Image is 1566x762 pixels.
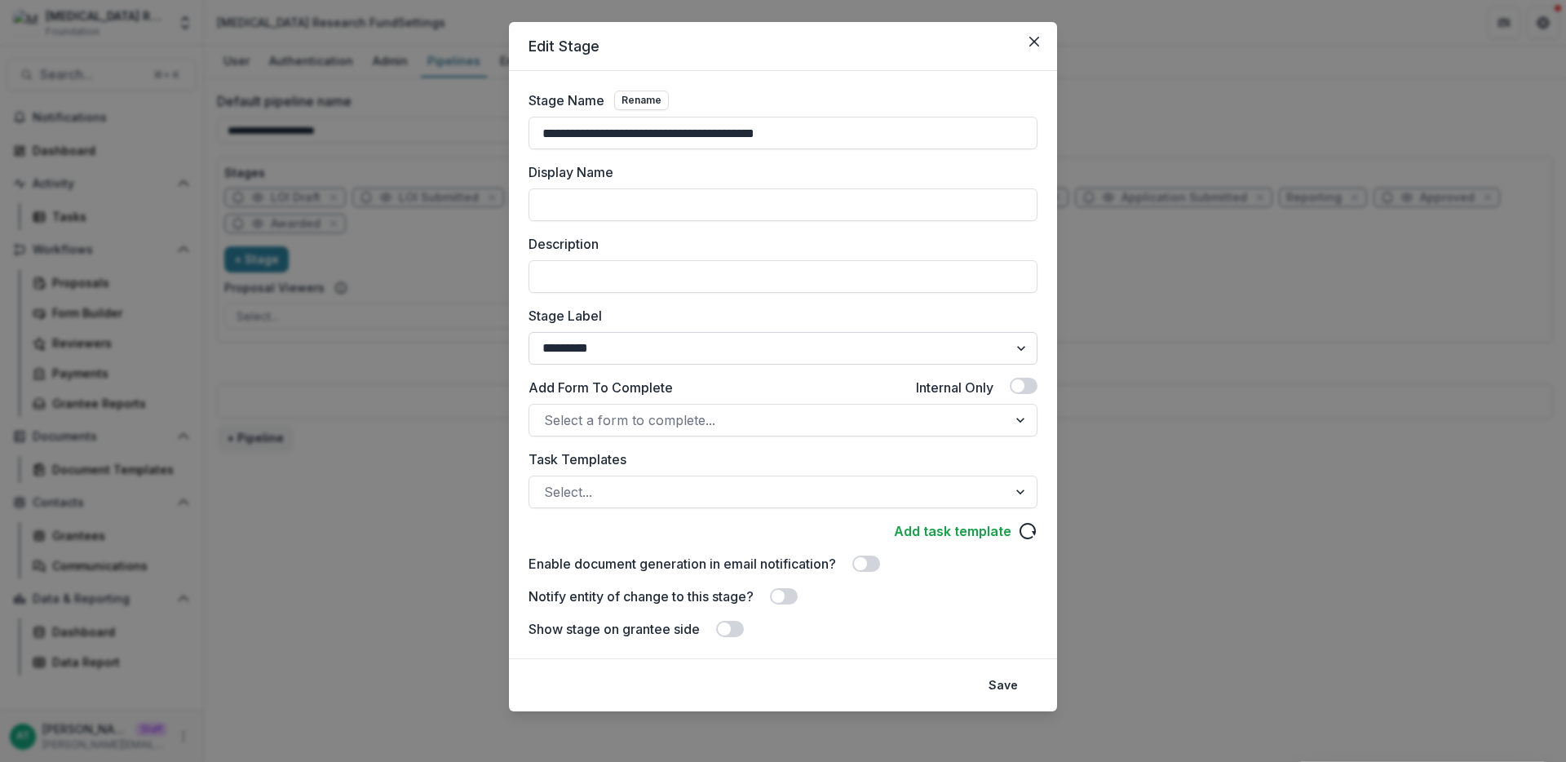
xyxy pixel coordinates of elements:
[529,234,1028,254] label: Description
[509,22,1057,71] header: Edit Stage
[614,91,669,110] button: Rename
[529,587,754,606] label: Notify entity of change to this stage?
[1018,521,1037,541] svg: reload
[529,306,1028,326] label: Stage Label
[529,378,673,397] label: Add Form To Complete
[916,378,993,397] label: Internal Only
[894,521,1011,541] a: Add task template
[1021,29,1047,55] button: Close
[529,162,1028,182] label: Display Name
[529,619,700,639] label: Show stage on grantee side
[979,672,1028,698] button: Save
[529,91,604,110] label: Stage Name
[529,450,1028,469] label: Task Templates
[529,554,836,574] label: Enable document generation in email notification?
